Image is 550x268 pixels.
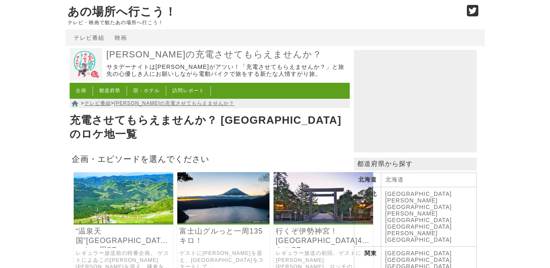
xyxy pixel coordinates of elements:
[385,197,452,210] a: [PERSON_NAME][GEOGRAPHIC_DATA]
[179,227,267,245] a: 富士山グルっと一周135キロ！
[76,227,172,245] a: “温泉天国”[GEOGRAPHIC_DATA]っと一周SP
[467,10,479,17] a: Twitter (@go_thesights)
[114,100,235,106] a: [PERSON_NAME]の充電させてもらえませんか？
[106,49,348,61] a: [PERSON_NAME]の充電させてもらえませんか？
[70,99,350,108] nav: > >
[385,223,452,230] a: [GEOGRAPHIC_DATA]
[84,100,111,106] a: テレビ番組
[133,88,160,93] a: 宿・ホテル
[74,34,104,41] a: テレビ番組
[68,5,177,18] a: あの場所へ行こう！
[115,34,127,41] a: 映画
[274,172,373,223] img: 出川哲朗の充電させてもらえませんか？ 行くぞ“伊勢神宮”！横浜の実家から伊豆半島を抜け“パワスポ街道”470キロ！ですがひぇ～急坂だ！具志堅さん熱湯風呂でアチチっヤバいよヤバいよSP
[74,218,174,225] a: 出川哲朗の充電させてもらえませんか？ 行くぞ！“温泉天国”伊豆半島グルっと一周２００キロですが千秋＆濱口が大暴走！？でヤバいよ²SP
[106,64,348,78] p: サタデーナイトは[PERSON_NAME]がアツい！「充電させてもらえませんか？」と旅先の心優しき人にお願いしながら電動バイクで旅をする新たな人情すがり旅。
[70,111,350,143] h1: 充電させてもらえませんか？ [GEOGRAPHIC_DATA]のロケ地一覧
[274,218,373,225] a: 出川哲朗の充電させてもらえませんか？ 行くぞ“伊勢神宮”！横浜の実家から伊豆半島を抜け“パワスポ街道”470キロ！ですがひぇ～急坂だ！具志堅さん熱湯風呂でアチチっヤバいよヤバいよSP
[385,257,452,263] a: [GEOGRAPHIC_DATA]
[354,173,381,187] th: 北海道
[74,172,174,223] img: 出川哲朗の充電させてもらえませんか？ 行くぞ！“温泉天国”伊豆半島グルっと一周２００キロですが千秋＆濱口が大暴走！？でヤバいよ²SP
[354,158,477,170] p: 都道府県から探す
[385,230,452,243] a: [PERSON_NAME][GEOGRAPHIC_DATA]
[177,172,269,223] img: 出川哲朗の充電させてもらえませんか？ 行くぞ！ 日本一”富士山”グルっと一周135キロ！ 絶景パワスポに美しき湖！ ですが宿はひぇ～鈴木奈々はギャ～ヤバいよ²SP
[385,210,452,223] a: [PERSON_NAME][GEOGRAPHIC_DATA]
[177,218,269,225] a: 出川哲朗の充電させてもらえませんか？ 行くぞ！ 日本一”富士山”グルっと一周135キロ！ 絶景パワスポに美しき湖！ ですが宿はひぇ～鈴木奈々はギャ～ヤバいよ²SP
[354,50,477,152] iframe: Advertisement
[70,152,350,166] h2: 企画・エピソードを選んでください
[76,88,86,93] a: 企画
[385,191,452,197] a: [GEOGRAPHIC_DATA]
[172,88,204,93] a: 訪問レポート
[70,75,102,82] a: 出川哲朗の充電させてもらえませんか？
[70,48,102,81] img: 出川哲朗の充電させてもらえませんか？
[276,227,371,245] a: 行くぞ伊勢神宮！[GEOGRAPHIC_DATA]470キロSP
[385,250,452,257] a: [GEOGRAPHIC_DATA]
[385,176,404,183] a: 北海道
[99,88,120,93] a: 都道府県
[68,20,458,25] p: テレビ・映画で観たあの場所へ行こう！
